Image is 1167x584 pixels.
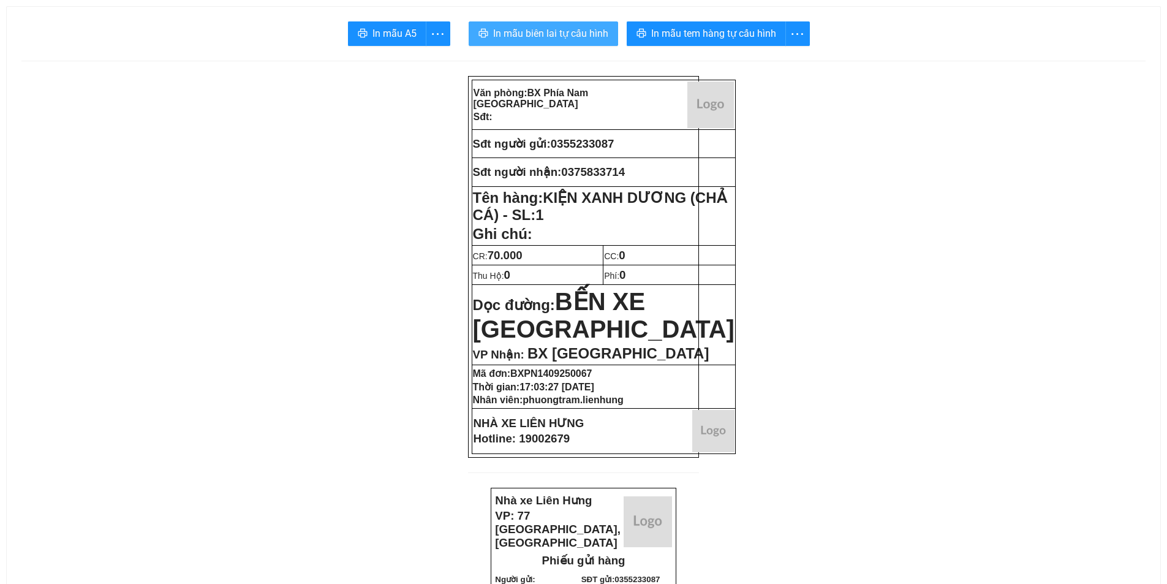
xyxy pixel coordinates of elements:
[473,271,510,281] span: Thu Hộ:
[636,28,646,40] span: printer
[542,554,625,567] strong: Phiếu gửi hàng
[651,26,776,41] span: In mẫu tem hàng tự cấu hình
[474,432,570,445] strong: Hotline: 19002679
[473,226,532,242] span: Ghi chú:
[473,348,524,361] span: VP Nhận:
[519,382,594,392] span: 17:03:27 [DATE]
[474,88,589,109] span: BX Phía Nam [GEOGRAPHIC_DATA]
[786,26,809,42] span: more
[495,494,592,507] strong: Nhà xe Liên Hưng
[372,26,417,41] span: In mẫu A5
[358,28,368,40] span: printer
[474,417,584,430] strong: NHÀ XE LIÊN HƯNG
[692,410,735,452] img: logo
[619,249,625,262] span: 0
[551,137,614,150] span: 0355233087
[510,368,592,379] span: BXPN1409250067
[535,207,543,223] span: 1
[478,28,488,40] span: printer
[473,288,735,343] span: BẾN XE [GEOGRAPHIC_DATA]
[469,21,618,46] button: printerIn mẫu biên lai tự cấu hình
[614,575,660,584] span: 0355233087
[473,297,735,341] strong: Dọc đường:
[426,26,450,42] span: more
[687,82,734,128] img: logo
[473,165,562,178] strong: Sđt người nhận:
[627,21,786,46] button: printerIn mẫu tem hàng tự cấu hình
[581,575,660,584] strong: SĐT gửi:
[474,112,493,122] strong: Sđt:
[473,189,727,223] strong: Tên hàng:
[473,189,727,223] span: KIỆN XANH DƯƠNG (CHẢ CÁ) - SL:
[473,368,592,379] strong: Mã đơn:
[495,509,621,549] strong: VP: 77 [GEOGRAPHIC_DATA], [GEOGRAPHIC_DATA]
[561,165,625,178] span: 0375833714
[348,21,426,46] button: printerIn mẫu A5
[493,26,608,41] span: In mẫu biên lai tự cấu hình
[604,251,625,261] span: CC:
[523,395,623,405] span: phuongtram.lienhung
[473,251,523,261] span: CR:
[473,395,624,405] strong: Nhân viên:
[473,382,594,392] strong: Thời gian:
[624,496,672,547] img: logo
[426,21,450,46] button: more
[785,21,810,46] button: more
[527,345,709,362] span: BX [GEOGRAPHIC_DATA]
[604,271,625,281] span: Phí:
[619,268,625,281] span: 0
[473,137,551,150] strong: Sđt người gửi:
[504,268,510,281] span: 0
[488,249,523,262] span: 70.000
[474,88,589,109] strong: Văn phòng:
[495,575,535,584] strong: Người gửi:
